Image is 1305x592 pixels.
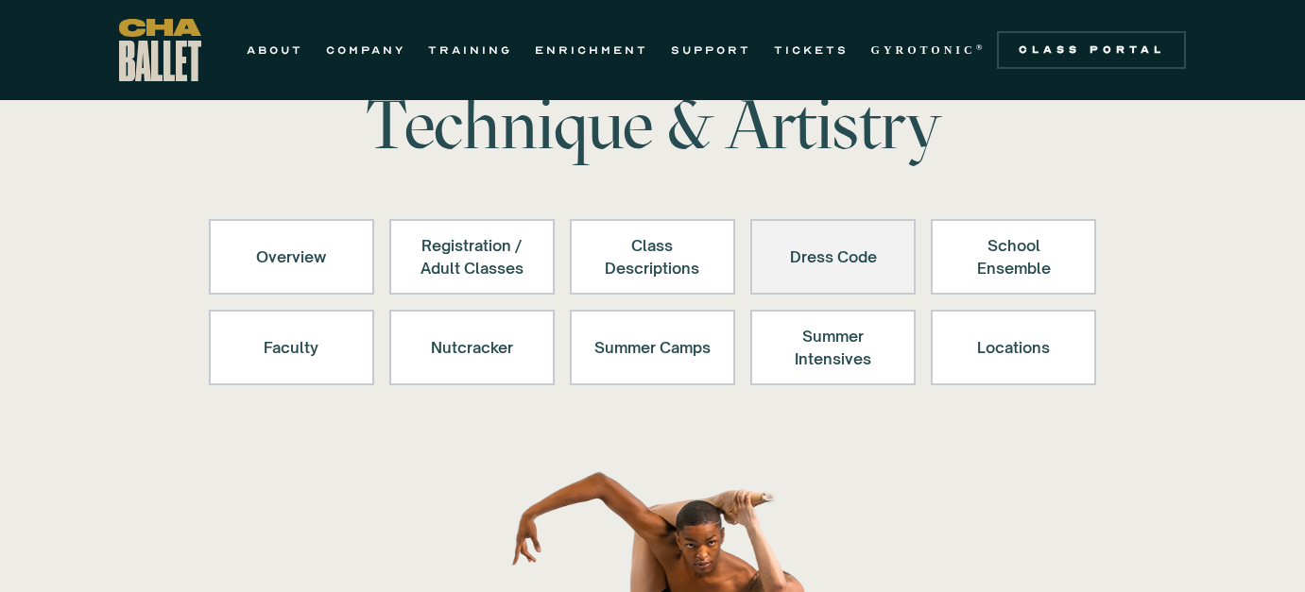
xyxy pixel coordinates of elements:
[955,234,1072,279] div: School Ensemble
[594,234,711,279] div: Class Descriptions
[358,91,948,159] h1: Technique & Artistry
[931,219,1096,295] a: School Ensemble
[931,310,1096,385] a: Locations
[750,310,916,385] a: Summer Intensives
[871,39,987,61] a: GYROTONIC®
[389,310,555,385] a: Nutcracker
[570,310,735,385] a: Summer Camps
[209,219,374,295] a: Overview
[247,39,303,61] a: ABOUT
[1008,42,1175,58] div: Class Portal
[570,219,735,295] a: Class Descriptions
[414,325,530,370] div: Nutcracker
[428,39,512,61] a: TRAINING
[774,39,849,61] a: TICKETS
[119,19,201,81] a: home
[389,219,555,295] a: Registration /Adult Classes
[414,234,530,279] div: Registration / Adult Classes
[535,39,648,61] a: ENRICHMENT
[233,234,350,279] div: Overview
[775,234,891,279] div: Dress Code
[871,43,976,57] strong: GYROTONIC
[671,39,751,61] a: SUPPORT
[326,39,405,61] a: COMPANY
[955,325,1072,370] div: Locations
[233,325,350,370] div: Faculty
[594,325,711,370] div: Summer Camps
[750,219,916,295] a: Dress Code
[209,310,374,385] a: Faculty
[775,325,891,370] div: Summer Intensives
[997,31,1186,69] a: Class Portal
[976,42,987,52] sup: ®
